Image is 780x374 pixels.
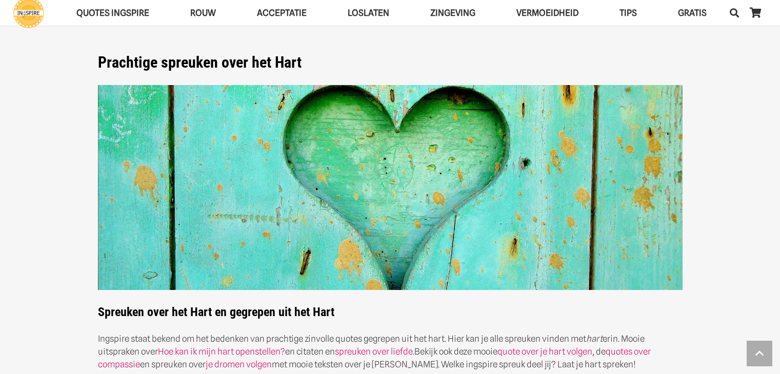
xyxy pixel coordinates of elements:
span: Acceptatie [257,8,307,18]
em: hart [586,334,603,344]
span: TIPS [619,8,637,18]
strong: Spreuken over het Hart en gegrepen uit het Hart [98,85,683,320]
a: quote over je hart volgen [497,346,592,357]
a: Terug naar top [747,341,772,366]
p: Ingspire staat bekend om het bedenken van prachtige zinvolle quotes gegrepen uit het hart. Hier k... [98,333,683,371]
span: QUOTES INGSPIRE [76,8,149,18]
span: Loslaten [348,8,389,18]
span: GRATIS [678,8,707,18]
img: Mooie woorden over het Hart - www.ingspire.nl [98,85,683,290]
a: spreuken over liefde. [335,346,414,357]
h1: Prachtige spreuken over het Hart [98,53,683,72]
a: je dromen volgen [206,359,272,369]
span: ROUW [190,8,216,18]
span: VERMOEIDHEID [516,8,578,18]
span: Zingeving [430,8,475,18]
a: Hoe kan ik mijn hart openstellen? [158,346,285,357]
